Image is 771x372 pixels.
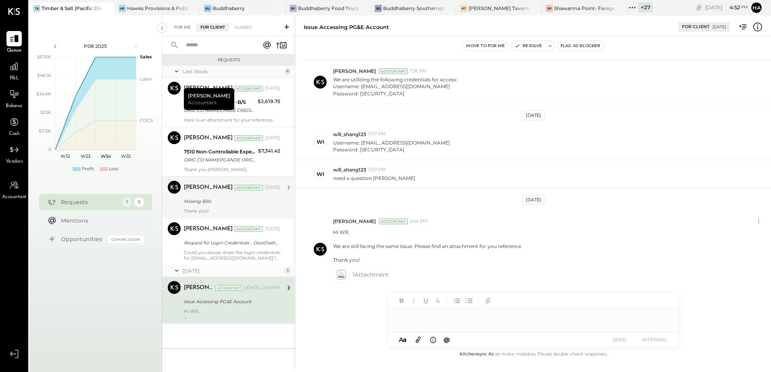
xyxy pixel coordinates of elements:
button: @ [441,335,452,345]
div: [PERSON_NAME] [184,284,213,292]
div: Issue Accessing PG&E Account [304,23,389,31]
div: 7510 Non-Controllable Expenses:Property Expenses:Electricity [184,148,256,156]
span: a [403,336,406,343]
span: Cash [9,130,19,138]
div: Accountant [215,285,244,291]
div: [DATE] [522,110,545,120]
p: We are utilizing the following credentials for access: Username: [EMAIL_ADDRESS][DOMAIN_NAME] Pas... [333,76,457,97]
text: W35 [121,153,131,159]
div: [PERSON_NAME] [184,85,233,93]
span: 11:57 PM [368,167,386,173]
div: [DATE] [265,135,280,141]
text: W32 [60,153,70,159]
div: Buddhaberry [213,5,245,12]
div: wi [317,138,324,146]
div: HP [119,5,126,12]
span: [PERSON_NAME] [333,68,376,74]
div: Hi Will, [184,308,280,320]
div: Opportunities [61,235,104,243]
div: Mentions [61,217,140,225]
span: @ [444,336,450,343]
div: Issue Accessing PG&E Account [184,298,278,306]
span: Queue [7,47,22,54]
text: W33 [81,153,90,159]
div: Last Week [183,68,282,75]
span: Accountant [2,194,27,201]
text: COGS [140,118,153,123]
div: BS [375,5,382,12]
a: Vendors [0,142,28,165]
button: Ordered List [464,296,474,306]
a: Balance [0,87,28,110]
div: Accountant [234,185,263,190]
text: 0 [48,147,51,152]
a: Cash [0,114,28,138]
div: Requests [166,57,291,63]
button: Unordered List [452,296,462,306]
div: [DATE] [265,85,280,92]
span: 2:44 PM [410,218,427,225]
div: Timber & Salt (Pacific Dining CA1 LLC) [42,5,102,12]
div: [PERSON_NAME] [184,88,234,110]
div: $7,341.42 [258,147,280,155]
p: need a question [PERSON_NAME] [333,175,415,182]
div: BF [290,5,297,12]
button: Strikethrough [433,296,443,306]
button: Bold [396,296,407,306]
div: ORIG CO NAME:CHASE CREDIT CRD ORIG ID:XXXXXX9224 DESC DATE:250725 CO ENTRY DESCR:AUTOPAYBUSSEC:PP... [184,106,255,114]
a: Queue [0,31,28,54]
div: Accountant [379,68,408,74]
div: wi [317,170,324,178]
text: W34 [100,153,111,159]
a: P&L [0,59,28,82]
div: $2,619.75 [258,97,280,105]
div: For Client [196,23,229,31]
button: Move to for me [463,41,508,51]
span: Vendors [6,158,23,165]
div: Thank you! [333,256,522,263]
button: Aa [396,335,409,344]
div: Bu [204,5,211,12]
div: PT [460,5,467,12]
span: Accountant [188,99,217,106]
div: P08 2025 [61,43,130,50]
div: SP [546,5,553,12]
div: Shawarma Point- Fareground [554,5,615,12]
div: [PERSON_NAME] [184,225,233,233]
div: [DATE] [265,184,280,191]
text: $57.6K [37,54,51,60]
div: 1 [284,267,291,274]
button: Italic [408,296,419,306]
text: Labor [140,76,152,82]
div: Accountant [234,226,263,232]
div: Here is an attachment for your reference. [184,117,280,123]
div: copy link [695,3,703,12]
div: Thank you [PERSON_NAME]. [184,167,280,172]
div: Could you please share the login credentials for [EMAIL_ADDRESS][DOMAIN_NAME]? We require the OTP... [184,250,280,261]
div: 4 [284,68,291,74]
span: P&L [10,75,19,82]
div: Request for Login Credentials – DoorDash & Uber Eats [184,239,278,247]
text: Sales [140,54,152,60]
div: + 27 [638,2,653,12]
div: T& [33,5,40,12]
button: Underline [421,296,431,306]
button: Ha [750,1,763,14]
div: Buddhaberry Food Truck [298,5,359,12]
text: $11.5K [39,128,51,134]
div: Loss [109,166,118,172]
div: Accountant [379,219,408,224]
div: [PERSON_NAME] [184,134,233,142]
div: Coming Soon [108,236,144,243]
div: [DATE], 2:44 PM [245,285,280,291]
text: $23K [40,110,51,115]
div: [DATE] [522,195,545,205]
div: Buddhaberry Southampton [383,5,444,12]
p: Hi Will, [333,229,522,263]
button: INTERNAL [638,334,671,345]
div: Profit [82,166,94,172]
span: 7:36 PM [410,68,427,74]
div: Requests [61,198,118,206]
button: Add URL [483,296,493,306]
div: [PERSON_NAME] [184,184,233,192]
